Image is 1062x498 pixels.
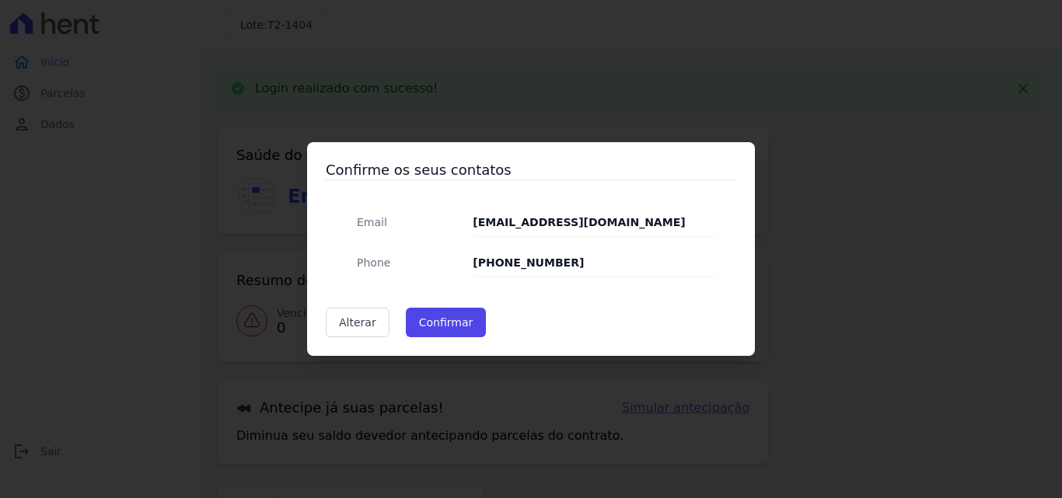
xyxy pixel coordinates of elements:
[357,256,390,269] span: translation missing: pt-BR.public.contracts.modal.confirmation.phone
[326,161,736,179] h3: Confirme os seus contatos
[406,308,487,337] button: Confirmar
[473,216,685,228] strong: [EMAIL_ADDRESS][DOMAIN_NAME]
[326,308,390,337] a: Alterar
[357,216,387,228] span: translation missing: pt-BR.public.contracts.modal.confirmation.email
[473,256,584,269] strong: [PHONE_NUMBER]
